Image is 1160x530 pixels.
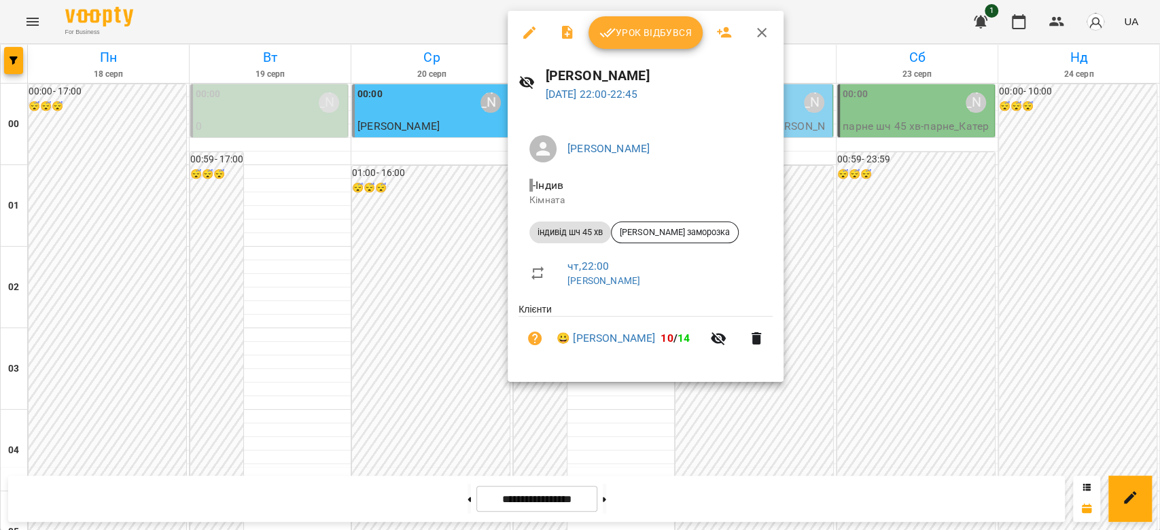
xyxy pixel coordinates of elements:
span: індивід шч 45 хв [529,226,611,238]
span: 14 [678,332,690,344]
span: 10 [661,332,673,344]
button: Візит ще не сплачено. Додати оплату? [519,322,551,355]
span: Урок відбувся [599,24,692,41]
a: [PERSON_NAME] [567,275,640,286]
a: [PERSON_NAME] [567,142,650,155]
div: [PERSON_NAME] заморозка [611,222,739,243]
p: Кімната [529,194,762,207]
a: [DATE] 22:00-22:45 [546,88,638,101]
ul: Клієнти [519,302,773,366]
span: - Індив [529,179,566,192]
button: Урок відбувся [588,16,703,49]
span: [PERSON_NAME] заморозка [612,226,738,238]
a: 😀 [PERSON_NAME] [557,330,655,347]
a: чт , 22:00 [567,260,609,272]
b: / [661,332,690,344]
h6: [PERSON_NAME] [546,65,773,86]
